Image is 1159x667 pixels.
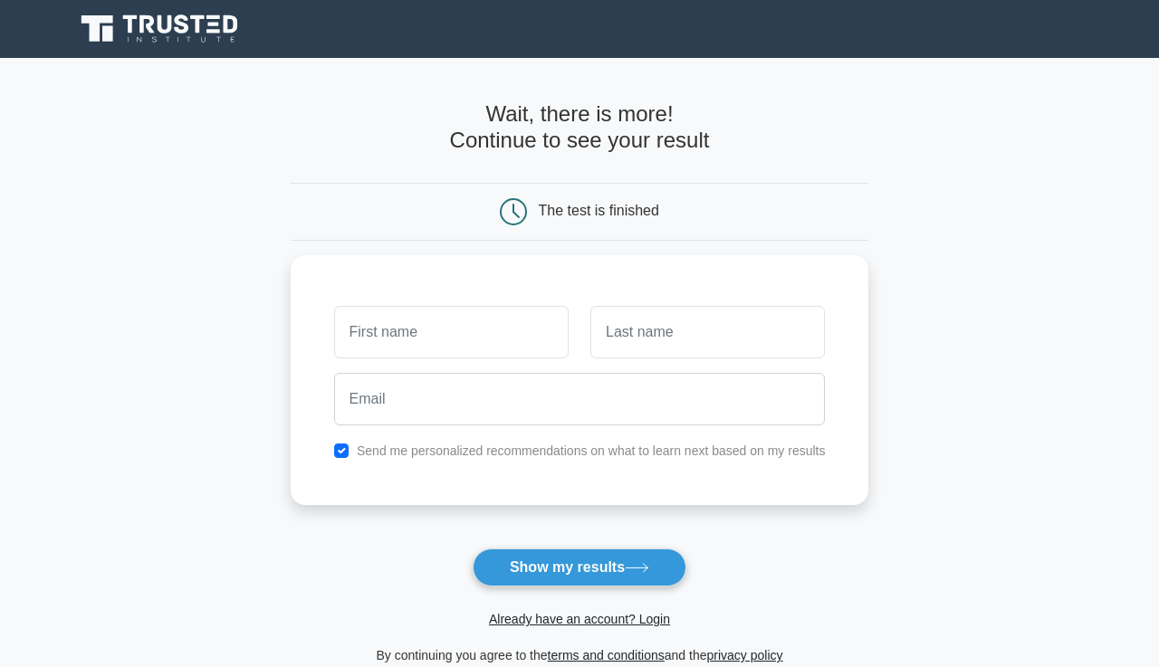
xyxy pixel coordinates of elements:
[539,203,659,218] div: The test is finished
[489,612,670,626] a: Already have an account? Login
[473,548,686,586] button: Show my results
[357,443,826,458] label: Send me personalized recommendations on what to learn next based on my results
[291,101,869,154] h4: Wait, there is more! Continue to see your result
[280,644,880,666] div: By continuing you agree to the and the
[548,648,665,662] a: terms and conditions
[590,306,825,358] input: Last name
[334,306,569,358] input: First name
[334,373,826,425] input: Email
[707,648,783,662] a: privacy policy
